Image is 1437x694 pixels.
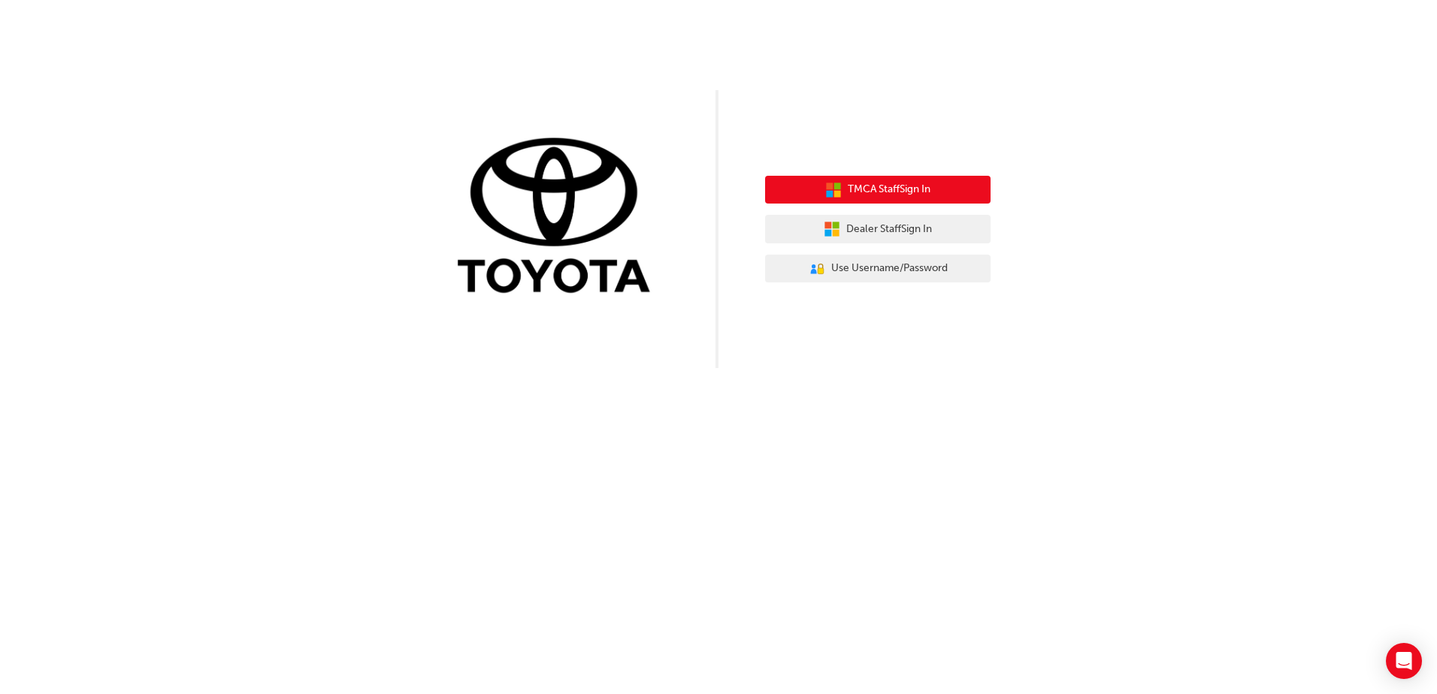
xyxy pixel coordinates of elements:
[831,260,948,277] span: Use Username/Password
[765,176,991,204] button: TMCA StaffSign In
[846,221,932,238] span: Dealer Staff Sign In
[1386,643,1422,679] div: Open Intercom Messenger
[848,181,930,198] span: TMCA Staff Sign In
[765,215,991,243] button: Dealer StaffSign In
[765,255,991,283] button: Use Username/Password
[446,134,672,300] img: Trak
